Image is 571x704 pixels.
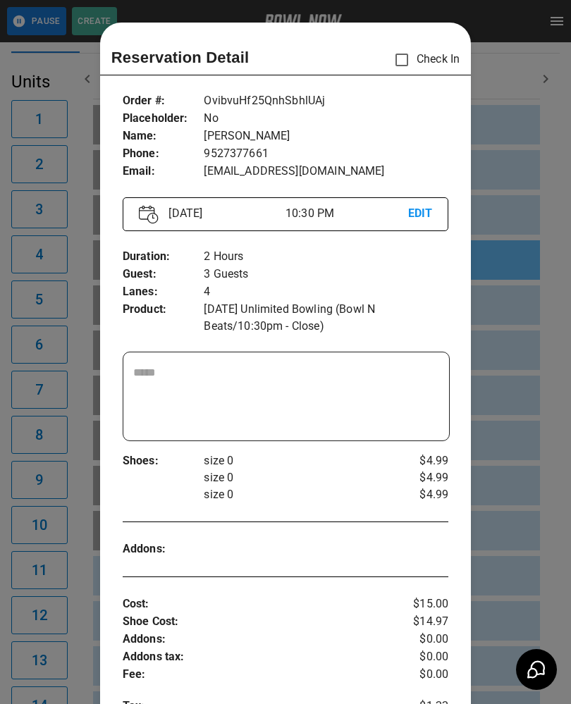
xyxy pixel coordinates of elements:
[123,128,204,145] p: Name :
[204,92,448,110] p: OvibvuHf25QnhSbhlUAj
[204,452,394,469] p: size 0
[408,205,433,223] p: EDIT
[123,110,204,128] p: Placeholder :
[204,110,448,128] p: No
[123,92,204,110] p: Order # :
[123,666,394,684] p: Fee :
[285,205,408,222] p: 10:30 PM
[204,163,448,180] p: [EMAIL_ADDRESS][DOMAIN_NAME]
[139,205,159,224] img: Vector
[204,301,448,335] p: [DATE] Unlimited Bowling (Bowl N Beats/10:30pm - Close)
[204,248,448,266] p: 2 Hours
[123,452,204,470] p: Shoes :
[394,666,448,684] p: $0.00
[204,283,448,301] p: 4
[204,266,448,283] p: 3 Guests
[163,205,285,222] p: [DATE]
[204,145,448,163] p: 9527377661
[394,631,448,648] p: $0.00
[204,469,394,486] p: size 0
[394,595,448,613] p: $15.00
[123,541,204,558] p: Addons :
[394,452,448,469] p: $4.99
[123,283,204,301] p: Lanes :
[123,248,204,266] p: Duration :
[111,46,250,69] p: Reservation Detail
[123,163,204,180] p: Email :
[387,45,460,75] p: Check In
[394,486,448,503] p: $4.99
[394,469,448,486] p: $4.99
[123,595,394,613] p: Cost :
[394,648,448,666] p: $0.00
[394,613,448,631] p: $14.97
[123,301,204,319] p: Product :
[123,145,204,163] p: Phone :
[123,648,394,666] p: Addons tax :
[204,128,448,145] p: [PERSON_NAME]
[123,613,394,631] p: Shoe Cost :
[204,486,394,503] p: size 0
[123,266,204,283] p: Guest :
[123,631,394,648] p: Addons :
